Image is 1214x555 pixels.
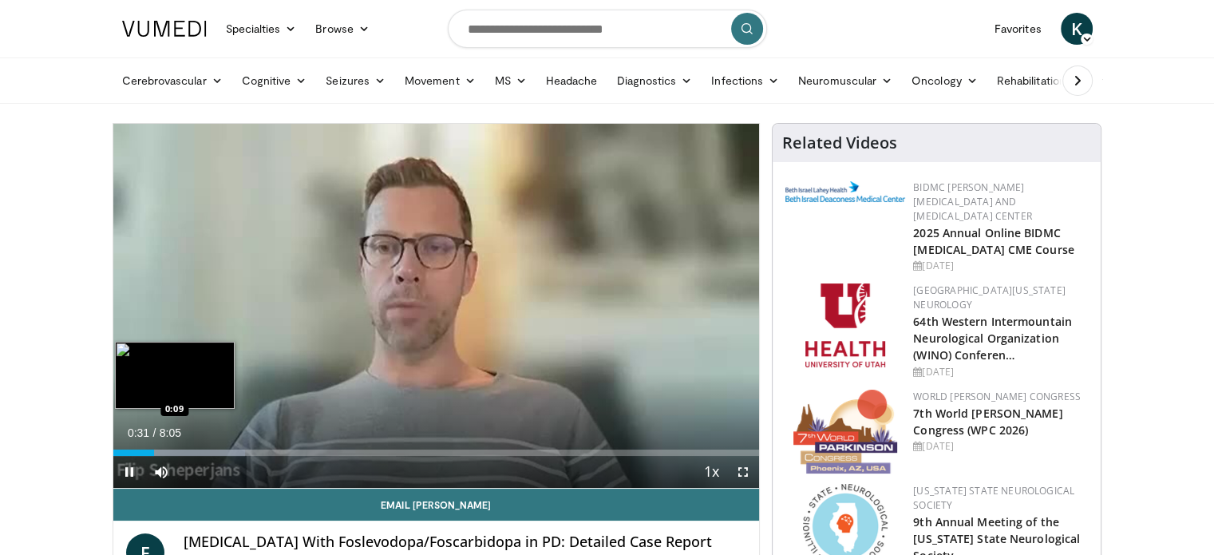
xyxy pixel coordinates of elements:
a: [GEOGRAPHIC_DATA][US_STATE] Neurology [913,283,1066,311]
a: 64th Western Intermountain Neurological Organization (WINO) Conferen… [913,314,1072,363]
a: Favorites [985,13,1051,45]
button: Fullscreen [727,456,759,488]
div: [DATE] [913,259,1088,273]
img: f6362829-b0a3-407d-a044-59546adfd345.png.150x105_q85_autocrop_double_scale_upscale_version-0.2.png [805,283,885,367]
a: [US_STATE] State Neurological Society [913,484,1074,512]
button: Playback Rate [695,456,727,488]
a: Neuromuscular [789,65,902,97]
video-js: Video Player [113,124,760,489]
a: MS [485,65,536,97]
img: 16fe1da8-a9a0-4f15-bd45-1dd1acf19c34.png.150x105_q85_autocrop_double_scale_upscale_version-0.2.png [793,390,897,474]
a: Headache [536,65,607,97]
a: Infections [702,65,789,97]
a: 2025 Annual Online BIDMC [MEDICAL_DATA] CME Course [913,225,1074,257]
div: [DATE] [913,365,1088,379]
a: Browse [306,13,379,45]
h4: [MEDICAL_DATA] With Foslevodopa/Foscarbidopa in PD: Detailed Case Report [184,533,747,551]
span: 0:31 [128,426,149,439]
a: 7th World [PERSON_NAME] Congress (WPC 2026) [913,406,1062,438]
a: Cerebrovascular [113,65,232,97]
a: Email [PERSON_NAME] [113,489,760,521]
img: VuMedi Logo [122,21,207,37]
div: Progress Bar [113,450,760,456]
button: Mute [145,456,177,488]
a: Diagnostics [607,65,702,97]
a: Rehabilitation [987,65,1075,97]
a: Oncology [902,65,987,97]
button: Pause [113,456,145,488]
a: World [PERSON_NAME] Congress [913,390,1081,403]
a: K [1061,13,1093,45]
img: c96b19ec-a48b-46a9-9095-935f19585444.png.150x105_q85_autocrop_double_scale_upscale_version-0.2.png [785,181,905,202]
a: Cognitive [232,65,317,97]
img: image.jpeg [115,342,235,409]
a: Specialties [216,13,306,45]
a: BIDMC [PERSON_NAME][MEDICAL_DATA] and [MEDICAL_DATA] Center [913,180,1032,223]
input: Search topics, interventions [448,10,767,48]
span: / [153,426,156,439]
h4: Related Videos [782,133,897,153]
span: 8:05 [160,426,181,439]
a: Seizures [316,65,395,97]
a: Movement [395,65,485,97]
div: [DATE] [913,439,1088,454]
